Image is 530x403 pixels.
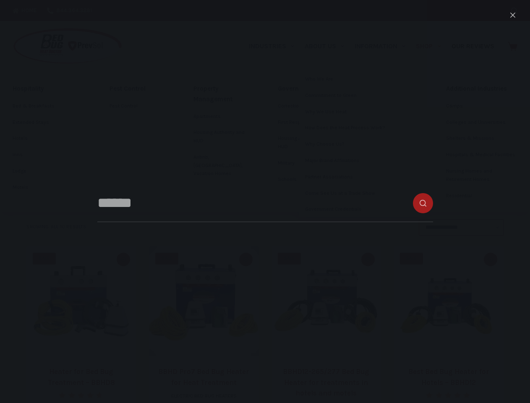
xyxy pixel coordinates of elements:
a: Additional Industries [446,80,518,98]
span: SALE [278,253,301,264]
a: How Does the Heat Process Work? [299,120,425,136]
a: Pest Control [110,98,168,114]
a: First Responders [278,115,337,131]
img: Prevsol/Bed Bug Heat Doctor [13,28,123,65]
a: Electric Bed Bug Heaters [171,393,237,399]
a: Best Bed Bug Heater for Hotels - BBHD12 [394,246,504,356]
a: Our Reviews [446,21,499,71]
a: Hospitals & Medical Facilities [446,147,518,163]
button: Search [511,8,517,14]
a: Housing Authority and HUD [278,131,337,155]
a: Nursing Homes and Retirement Homes [446,163,518,188]
a: Government Credentials [299,201,425,217]
a: Property Management [193,80,252,108]
a: Colleges and Universities [446,115,518,131]
span: SALE [400,253,423,264]
a: Heater for Bed Bug Treatment - BBHD8 [26,246,136,356]
a: Who We Are [299,71,425,87]
a: Information [350,21,411,71]
button: Quick view toggle [484,253,497,266]
a: Why Choose Us? [299,136,425,152]
a: Major Brand Affiliations [299,153,425,169]
a: Airbnb, [GEOGRAPHIC_DATA], Vacation Homes [193,149,252,182]
a: Hospitality [13,80,84,98]
a: Lodge [13,163,84,179]
a: Military [278,155,337,171]
div: Rated 5.00 out of 5 [426,392,471,398]
a: Government [278,80,337,98]
button: Quick view toggle [117,253,130,266]
a: Best Bed Bug Heater for Hotels – BBHD12 [408,367,489,387]
a: Correctional Facilities [278,98,337,114]
a: Extended Stays [13,115,84,131]
button: Open LiveChat chat widget [7,3,32,29]
p: Showing all 10 results [26,223,86,231]
a: Apartments [193,109,252,125]
a: Pest Control [110,80,168,98]
a: Inns [13,147,84,163]
a: Housing Authority and HUD [193,125,252,149]
a: BBHD12-265/277 Bed Bug Heater for treatments in hotels and motels [283,367,369,397]
button: Quick view toggle [239,253,253,266]
span: SALE [155,253,178,264]
a: BBHD Pro7 Bed Bug Heater for Heat Treatment [149,246,259,356]
a: Motels [13,180,84,196]
a: BBHD12-265/277 Bed Bug Heater for treatments in hotels and motels [272,246,381,356]
a: Commitment to Green [299,88,425,104]
a: Shelters & Missions [446,131,518,147]
a: BBHD Pro7 Bed Bug Heater for Heat Treatment [158,367,249,387]
select: Shop order [419,219,504,236]
button: Quick view toggle [361,253,375,266]
a: Schools [278,172,337,188]
a: Bed & Breakfasts [13,98,84,114]
a: Heater for Bed Bug Treatment – BBHD8 [48,367,115,387]
a: Hotels [13,131,84,147]
a: Shop [411,21,446,71]
a: About Us [299,21,349,71]
a: Residential [446,188,518,204]
a: Partner Associations [299,169,425,185]
nav: Primary [243,21,499,71]
a: Come See Us at a Trade Show [299,186,425,201]
span: SALE [33,253,56,264]
div: Rated 4.67 out of 5 [59,392,104,398]
a: Industries [243,21,299,71]
a: Camps [446,98,518,114]
a: Why We Use Heat [299,104,425,120]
